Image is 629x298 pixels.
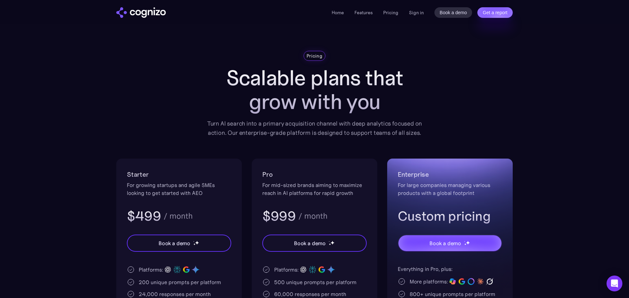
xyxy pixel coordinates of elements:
[332,10,344,16] a: Home
[164,212,193,220] div: / month
[274,266,299,274] div: Platforms:
[398,207,502,225] h3: Custom pricing
[354,10,373,16] a: Features
[116,7,166,18] a: home
[202,119,427,137] div: Turn AI search into a primary acquisition channel with deep analytics focused on action. Our ente...
[193,243,196,245] img: star
[262,169,367,180] h2: Pro
[464,241,465,242] img: star
[383,10,398,16] a: Pricing
[274,278,356,286] div: 500 unique prompts per platform
[329,243,331,245] img: star
[410,278,448,285] div: More platforms:
[202,66,427,114] h1: Scalable plans that grow with you
[193,241,194,242] img: star
[298,212,327,220] div: / month
[274,290,346,298] div: 60,000 responses per month
[159,239,190,247] div: Book a demo
[139,266,163,274] div: Platforms:
[116,7,166,18] img: cognizo logo
[127,181,231,197] div: For growing startups and agile SMEs looking to get started with AEO
[398,235,502,252] a: Book a demostarstarstar
[398,181,502,197] div: For large companies managing various products with a global footprint
[262,235,367,252] a: Book a demostarstarstar
[398,169,502,180] h2: Enterprise
[294,239,326,247] div: Book a demo
[607,276,622,291] div: Open Intercom Messenger
[139,290,211,298] div: 24,000 responses per month
[127,169,231,180] h2: Starter
[127,207,161,225] h3: $499
[329,241,330,242] img: star
[330,241,335,245] img: star
[464,243,466,245] img: star
[434,7,472,18] a: Book a demo
[307,53,322,59] div: Pricing
[398,265,502,273] div: Everything in Pro, plus:
[477,7,513,18] a: Get a report
[429,239,461,247] div: Book a demo
[127,235,231,252] a: Book a demostarstarstar
[466,241,470,245] img: star
[195,241,199,245] img: star
[262,207,296,225] h3: $999
[139,278,221,286] div: 200 unique prompts per platform
[409,9,424,17] a: Sign in
[410,290,495,298] div: 800+ unique prompts per platform
[262,181,367,197] div: For mid-sized brands aiming to maximize reach in AI platforms for rapid growth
